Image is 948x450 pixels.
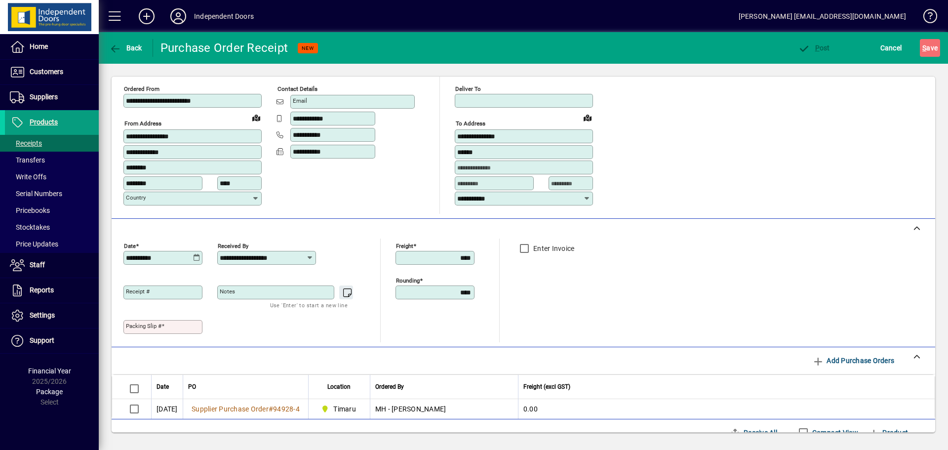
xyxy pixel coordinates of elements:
[248,110,264,125] a: View on map
[922,40,938,56] span: ave
[10,173,46,181] span: Write Offs
[518,399,935,419] td: 0.00
[194,8,254,24] div: Independent Doors
[375,381,513,392] div: Ordered By
[5,219,99,236] a: Stocktakes
[30,68,63,76] span: Customers
[126,194,146,201] mat-label: Country
[192,405,269,413] span: Supplier Purchase Order
[157,381,178,392] div: Date
[920,39,940,57] button: Save
[124,85,159,92] mat-label: Ordered from
[151,399,183,419] td: [DATE]
[10,139,42,147] span: Receipts
[868,425,908,441] span: Product
[798,44,830,52] span: ost
[375,381,404,392] span: Ordered By
[795,39,832,57] button: Post
[5,236,99,252] a: Price Updates
[725,424,781,442] button: Receive All
[922,44,926,52] span: S
[5,60,99,84] a: Customers
[523,381,922,392] div: Freight (excl GST)
[5,202,99,219] a: Pricebooks
[808,352,898,369] button: Add Purchase Orders
[396,277,420,284] mat-label: Rounding
[5,185,99,202] a: Serial Numbers
[99,39,153,57] app-page-header-button: Back
[5,253,99,278] a: Staff
[293,97,307,104] mat-label: Email
[5,278,99,303] a: Reports
[739,8,906,24] div: [PERSON_NAME] [EMAIL_ADDRESS][DOMAIN_NAME]
[30,93,58,101] span: Suppliers
[580,110,595,125] a: View on map
[30,286,54,294] span: Reports
[5,328,99,353] a: Support
[5,35,99,59] a: Home
[327,381,351,392] span: Location
[5,135,99,152] a: Receipts
[30,42,48,50] span: Home
[162,7,194,25] button: Profile
[218,242,248,249] mat-label: Received by
[160,40,288,56] div: Purchase Order Receipt
[10,223,50,231] span: Stocktakes
[729,425,777,441] span: Receive All
[333,404,356,414] span: Timaru
[269,405,273,413] span: #
[124,242,136,249] mat-label: Date
[878,39,905,57] button: Cancel
[455,85,481,92] mat-label: Deliver To
[5,303,99,328] a: Settings
[188,381,196,392] span: PO
[880,40,902,56] span: Cancel
[220,288,235,295] mat-label: Notes
[30,261,45,269] span: Staff
[28,367,71,375] span: Financial Year
[810,428,858,438] label: Compact View
[815,44,820,52] span: P
[5,168,99,185] a: Write Offs
[10,190,62,198] span: Serial Numbers
[30,336,54,344] span: Support
[318,403,360,415] span: Timaru
[302,45,314,51] span: NEW
[370,399,518,419] td: MH - [PERSON_NAME]
[107,39,145,57] button: Back
[10,156,45,164] span: Transfers
[863,424,913,442] button: Product
[126,288,150,295] mat-label: Receipt #
[396,242,413,249] mat-label: Freight
[273,405,300,413] span: 94928-4
[5,152,99,168] a: Transfers
[812,353,894,368] span: Add Purchase Orders
[5,85,99,110] a: Suppliers
[126,323,161,329] mat-label: Packing Slip #
[30,118,58,126] span: Products
[188,381,303,392] div: PO
[523,381,570,392] span: Freight (excl GST)
[10,240,58,248] span: Price Updates
[36,388,63,396] span: Package
[10,206,50,214] span: Pricebooks
[531,244,574,253] label: Enter Invoice
[157,381,169,392] span: Date
[131,7,162,25] button: Add
[270,299,348,311] mat-hint: Use 'Enter' to start a new line
[188,404,303,414] a: Supplier Purchase Order#94928-4
[109,44,142,52] span: Back
[916,2,936,34] a: Knowledge Base
[30,311,55,319] span: Settings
